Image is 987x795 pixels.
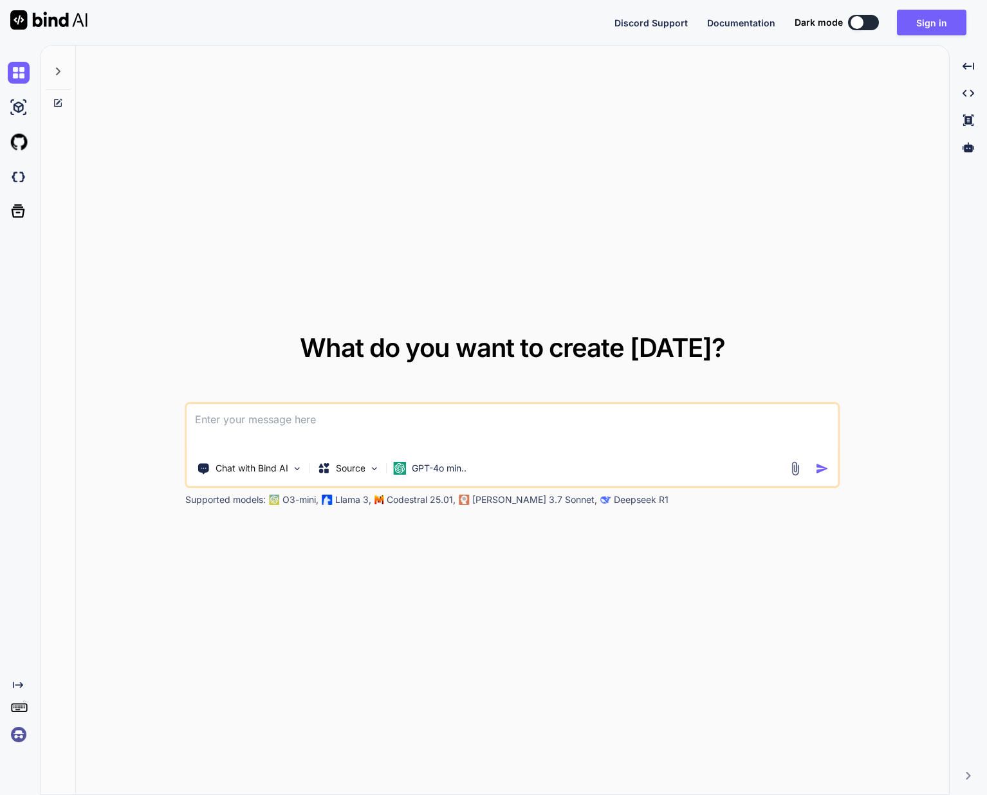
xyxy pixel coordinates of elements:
[707,16,775,30] button: Documentation
[601,495,611,505] img: claude
[788,461,802,476] img: attachment
[292,463,303,474] img: Pick Tools
[8,62,30,84] img: chat
[270,495,280,505] img: GPT-4
[375,495,384,504] img: Mistral-AI
[614,493,669,506] p: Deepseek R1
[322,495,333,505] img: Llama2
[8,724,30,745] img: signin
[614,17,688,28] span: Discord Support
[614,16,688,30] button: Discord Support
[472,493,597,506] p: [PERSON_NAME] 3.7 Sonnet,
[10,10,88,30] img: Bind AI
[387,493,456,506] p: Codestral 25.01,
[815,462,829,475] img: icon
[8,166,30,188] img: darkCloudIdeIcon
[897,10,966,35] button: Sign in
[216,462,288,475] p: Chat with Bind AI
[459,495,470,505] img: claude
[707,17,775,28] span: Documentation
[412,462,466,475] p: GPT-4o min..
[369,463,380,474] img: Pick Models
[300,332,725,363] span: What do you want to create [DATE]?
[394,462,407,475] img: GPT-4o mini
[335,493,371,506] p: Llama 3,
[185,493,266,506] p: Supported models:
[795,16,843,29] span: Dark mode
[282,493,318,506] p: O3-mini,
[8,131,30,153] img: githubLight
[336,462,365,475] p: Source
[8,96,30,118] img: ai-studio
